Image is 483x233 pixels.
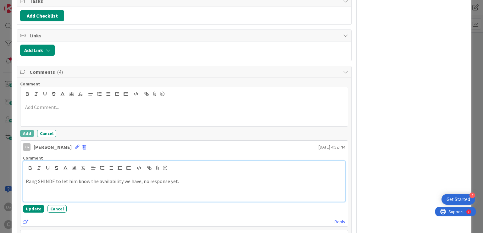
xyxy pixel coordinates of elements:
[20,10,64,21] button: Add Checklist
[47,205,67,213] button: Cancel
[30,68,340,76] span: Comments
[469,192,475,198] div: 4
[441,194,475,205] div: Open Get Started checklist, remaining modules: 4
[57,69,63,75] span: ( 4 )
[34,143,72,151] div: [PERSON_NAME]
[447,196,470,203] div: Get Started
[33,3,34,8] div: 1
[23,205,44,213] button: Update
[13,1,29,8] span: Support
[30,32,340,39] span: Links
[23,143,31,151] div: LG
[20,81,40,87] span: Comment
[319,144,345,150] span: [DATE] 4:52 PM
[335,218,345,226] a: Reply
[20,130,34,137] button: Add
[37,130,56,137] button: Cancel
[20,45,55,56] button: Add Link
[23,155,43,161] span: Comment
[26,178,342,185] p: Rang SHINDE to let him know the availability we have, no response yet.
